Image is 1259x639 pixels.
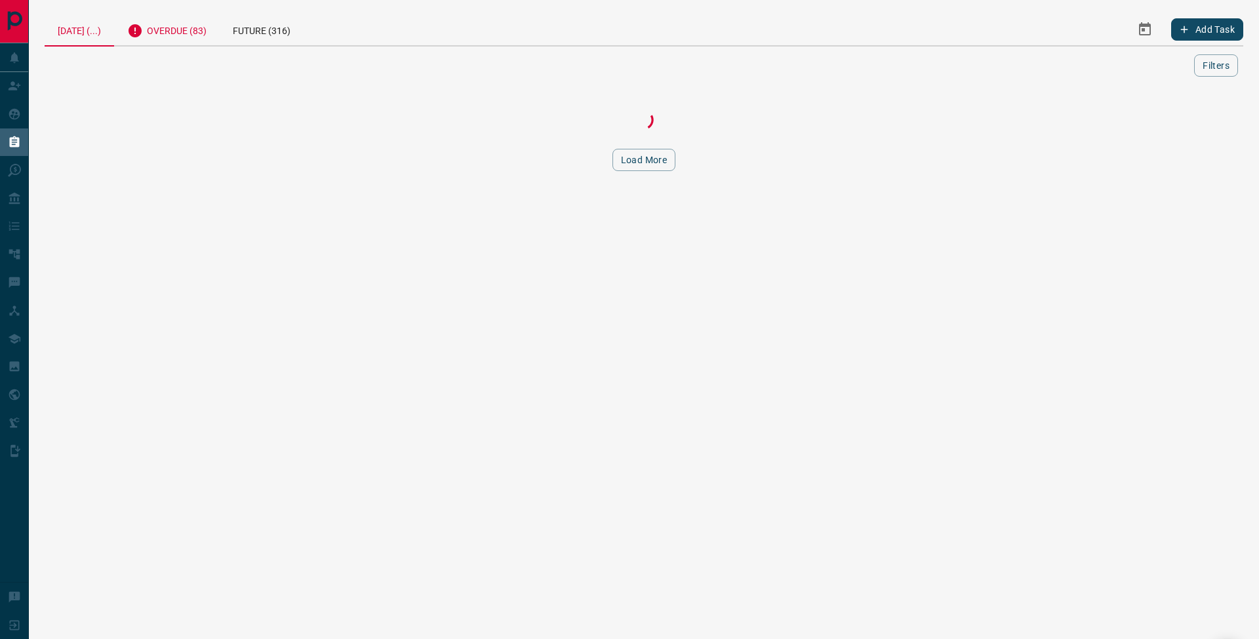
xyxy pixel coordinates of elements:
button: Add Task [1171,18,1243,41]
div: [DATE] (...) [45,13,114,47]
div: Loading [578,107,709,133]
button: Filters [1194,54,1238,77]
button: Load More [612,149,676,171]
div: Future (316) [220,13,304,45]
button: Select Date Range [1129,14,1161,45]
div: Overdue (83) [114,13,220,45]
